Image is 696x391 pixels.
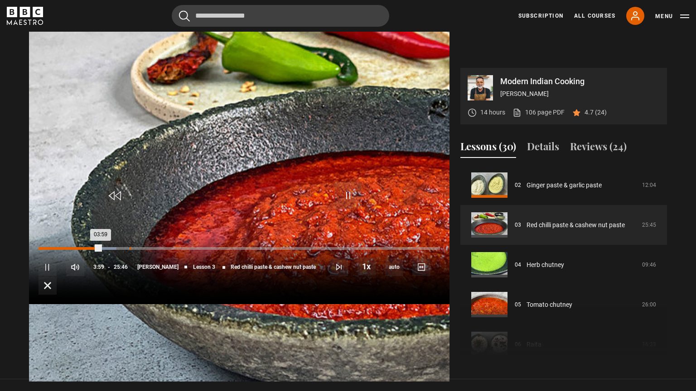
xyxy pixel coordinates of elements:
span: 25:46 [114,259,128,275]
a: Tomato chutney [527,300,572,310]
span: auto [385,258,403,276]
input: Search [172,5,389,27]
button: Playback Rate [358,257,376,276]
video-js: Video Player [29,68,449,304]
a: Herb chutney [527,260,564,270]
p: [PERSON_NAME] [500,89,660,99]
button: Fullscreen [39,277,57,295]
button: Reviews (24) [570,139,627,158]
span: - [108,264,110,270]
button: Lessons (30) [460,139,516,158]
button: Next Lesson [330,258,348,276]
button: Mute [66,258,84,276]
button: Pause [39,258,57,276]
a: 106 page PDF [512,108,565,117]
p: Modern Indian Cooking [500,77,660,86]
span: Lesson 3 [193,264,215,270]
p: 4.7 (24) [585,108,607,117]
button: Details [527,139,559,158]
a: All Courses [574,12,615,20]
svg: BBC Maestro [7,7,43,25]
a: Subscription [518,12,563,20]
span: Red chilli paste & cashew nut paste [231,264,316,270]
span: [PERSON_NAME] [137,264,179,270]
a: Red chilli paste & cashew nut paste [527,220,625,230]
span: 3:59 [93,259,104,275]
a: Ginger paste & garlic paste [527,181,602,190]
div: Progress Bar [39,247,440,250]
button: Submit the search query [179,10,190,22]
p: 14 hours [480,108,505,117]
button: Toggle navigation [655,12,689,21]
div: Current quality: 1080p [385,258,403,276]
button: Captions [412,258,430,276]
